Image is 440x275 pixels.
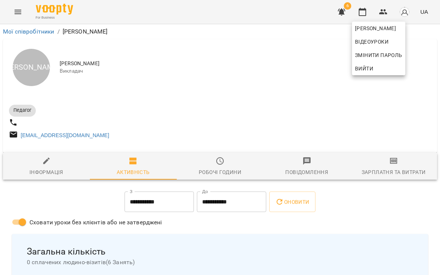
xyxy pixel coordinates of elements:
[352,35,392,48] a: Відеоуроки
[355,64,373,73] span: Вийти
[352,22,405,35] a: [PERSON_NAME]
[355,24,402,33] span: [PERSON_NAME]
[355,37,389,46] span: Відеоуроки
[352,48,405,62] a: Змінити пароль
[352,62,405,75] button: Вийти
[355,51,402,60] span: Змінити пароль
